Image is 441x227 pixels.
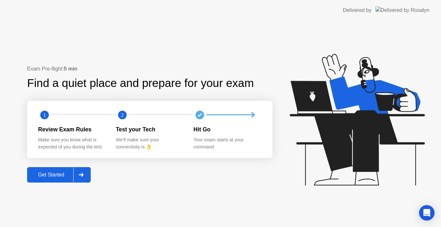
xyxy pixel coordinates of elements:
[27,65,272,73] div: Exam Pre-flight:
[38,137,106,150] div: Make sure you know what is expected of you during the test.
[27,75,255,92] div: Find a quiet place and prepare for your exam
[64,66,77,71] b: 5 min
[27,167,91,183] button: Get Started
[121,112,124,118] text: 2
[43,112,46,118] text: 1
[343,6,372,14] div: Delivered by
[38,125,106,134] div: Review Exam Rules
[29,172,73,178] div: Get Started
[193,125,261,134] div: Hit Go
[419,205,435,221] div: Open Intercom Messenger
[193,137,261,150] div: Your exam starts at your command
[116,125,183,134] div: Test your Tech
[375,6,429,14] img: Delivered by Rosalyn
[116,137,183,150] div: We’ll make sure your connectivity is 👌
